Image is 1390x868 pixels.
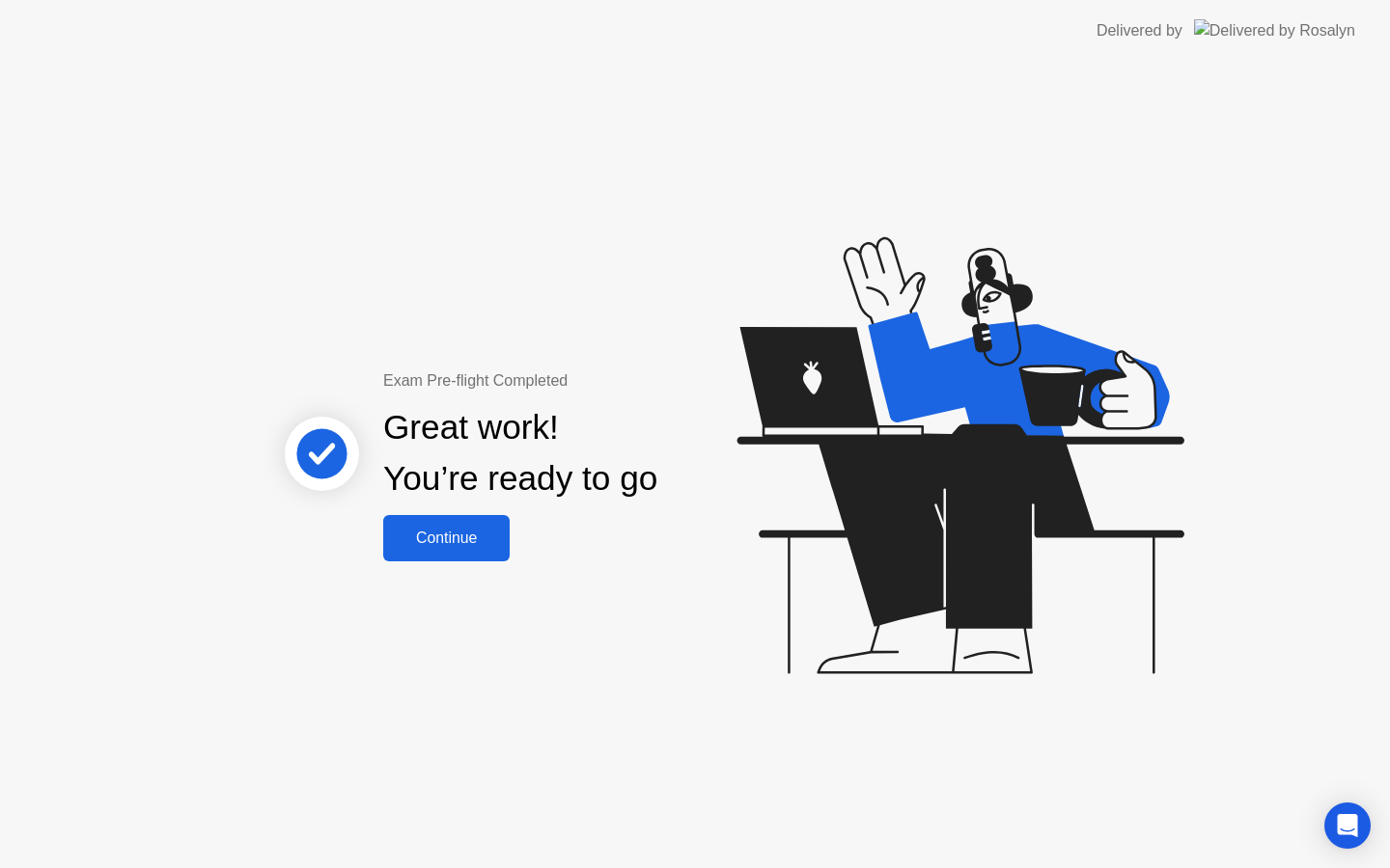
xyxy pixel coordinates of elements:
div: Open Intercom Messenger [1324,802,1371,849]
div: Exam Pre-flight Completed [383,369,782,393]
button: Continue [383,515,510,561]
img: Delivered by Rosalyn [1194,19,1355,41]
div: Delivered by [1097,19,1182,42]
div: Continue [389,529,504,547]
div: Great work! You’re ready to go [383,402,657,504]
